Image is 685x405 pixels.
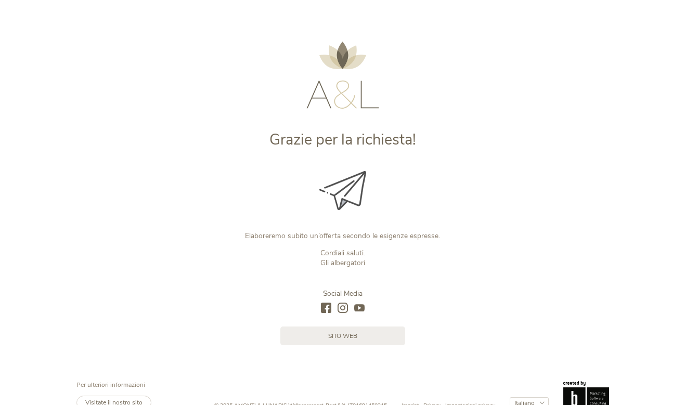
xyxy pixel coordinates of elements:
[280,326,405,345] a: sito web
[323,289,363,298] span: Social Media
[269,129,416,150] span: Grazie per la richiesta!
[169,248,516,268] p: Cordiali saluti. Gli albergatori
[354,303,365,314] a: youtube
[306,42,379,109] img: AMONTI & LUNARIS Wellnessresort
[321,303,331,314] a: facebook
[319,171,366,210] img: Grazie per la richiesta!
[169,231,516,241] p: Elaboreremo subito un’offerta secondo le esigenze espresse.
[76,381,145,389] span: Per ulteriori informazioni
[328,332,357,341] span: sito web
[338,303,348,314] a: instagram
